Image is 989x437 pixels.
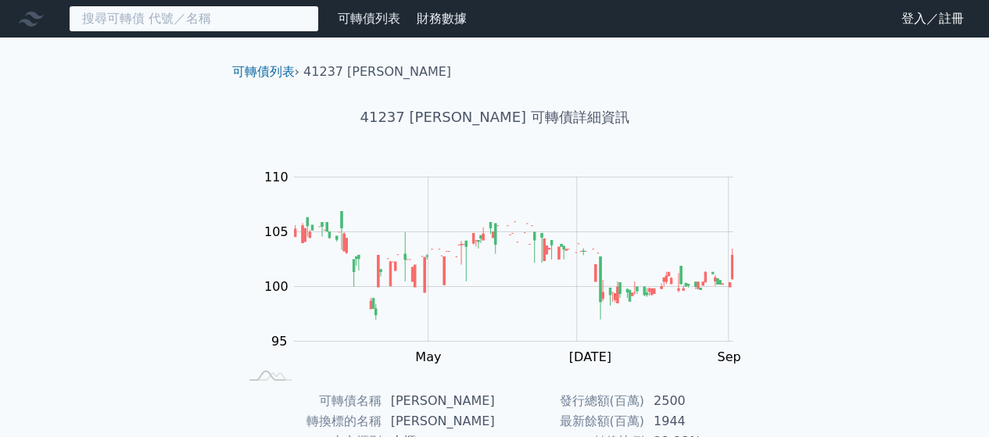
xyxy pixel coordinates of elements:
[382,391,495,411] td: [PERSON_NAME]
[238,411,382,432] td: 轉換標的名稱
[256,170,756,364] g: Chart
[417,11,467,26] a: 財務數據
[889,6,976,31] a: 登入／註冊
[232,63,299,81] li: ›
[569,349,611,364] tspan: [DATE]
[264,279,288,294] tspan: 100
[220,106,770,128] h1: 41237 [PERSON_NAME] 可轉債詳細資訊
[495,411,644,432] td: 最新餘額(百萬)
[338,11,400,26] a: 可轉債列表
[382,411,495,432] td: [PERSON_NAME]
[644,411,751,432] td: 1944
[232,64,295,79] a: 可轉債列表
[238,391,382,411] td: 可轉債名稱
[415,349,441,364] tspan: May
[303,63,451,81] li: 41237 [PERSON_NAME]
[69,5,319,32] input: 搜尋可轉債 代號／名稱
[271,334,287,349] tspan: 95
[264,170,288,184] tspan: 110
[264,224,288,239] tspan: 105
[495,391,644,411] td: 發行總額(百萬)
[644,391,751,411] td: 2500
[294,211,733,320] g: Series
[717,349,740,364] tspan: Sep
